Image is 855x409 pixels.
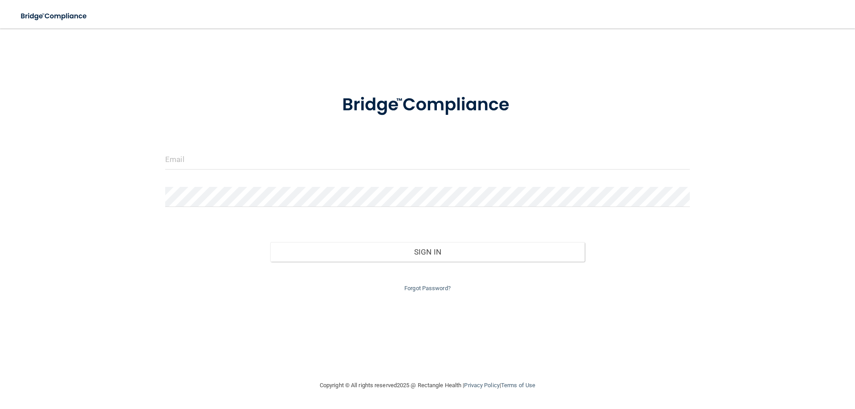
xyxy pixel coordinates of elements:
[13,7,95,25] img: bridge_compliance_login_screen.278c3ca4.svg
[501,382,535,389] a: Terms of Use
[165,150,690,170] input: Email
[324,82,531,128] img: bridge_compliance_login_screen.278c3ca4.svg
[464,382,499,389] a: Privacy Policy
[270,242,585,262] button: Sign In
[265,371,590,400] div: Copyright © All rights reserved 2025 @ Rectangle Health | |
[404,285,451,292] a: Forgot Password?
